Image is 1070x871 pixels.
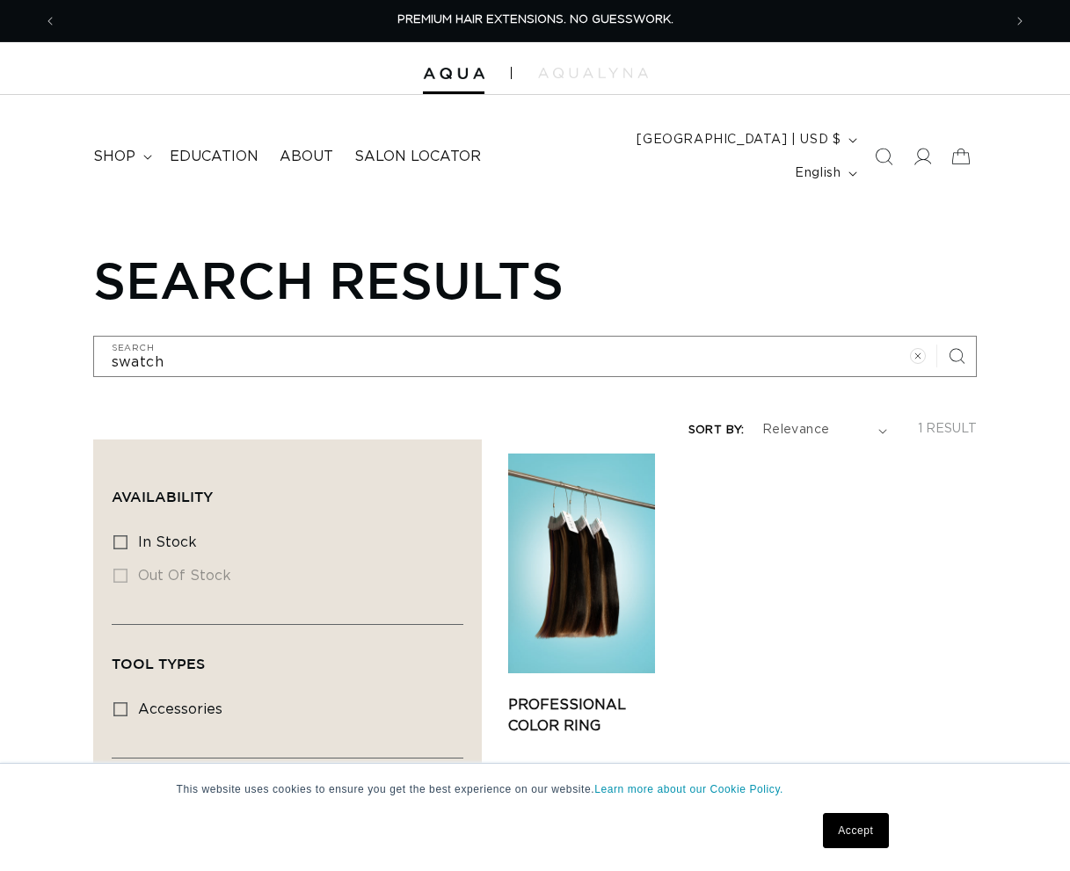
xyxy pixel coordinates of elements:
[899,337,937,375] button: Clear search term
[93,250,978,309] h1: Search results
[918,423,977,435] span: 1 result
[538,68,648,78] img: aqualyna.com
[795,164,841,183] span: English
[1001,4,1039,38] button: Next announcement
[93,148,135,166] span: shop
[31,4,69,38] button: Previous announcement
[594,783,783,795] a: Learn more about our Cookie Policy.
[138,535,197,549] span: In stock
[112,489,213,504] span: Availability
[864,137,903,176] summary: Search
[269,137,344,177] a: About
[423,68,484,80] img: Aqua Hair Extensions
[637,131,841,149] span: [GEOGRAPHIC_DATA] | USD $
[508,694,655,737] a: Professional Color Ring
[344,137,491,177] a: Salon Locator
[280,148,333,166] span: About
[784,156,864,190] button: English
[626,123,864,156] button: [GEOGRAPHIC_DATA] | USD $
[112,625,463,688] summary: Tool Types (0 selected)
[112,458,463,521] summary: Availability (0 selected)
[354,148,481,166] span: Salon Locator
[138,702,222,716] span: accessories
[94,337,977,376] input: Search
[159,137,269,177] a: Education
[177,781,894,797] p: This website uses cookies to ensure you get the best experience on our website.
[397,14,673,25] span: PREMIUM HAIR EXTENSIONS. NO GUESSWORK.
[83,137,159,177] summary: shop
[170,148,258,166] span: Education
[112,758,463,822] summary: System Compatibility (0 selected)
[823,813,888,848] a: Accept
[112,656,205,671] span: Tool Types
[688,425,745,436] label: Sort by:
[937,337,976,375] button: Search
